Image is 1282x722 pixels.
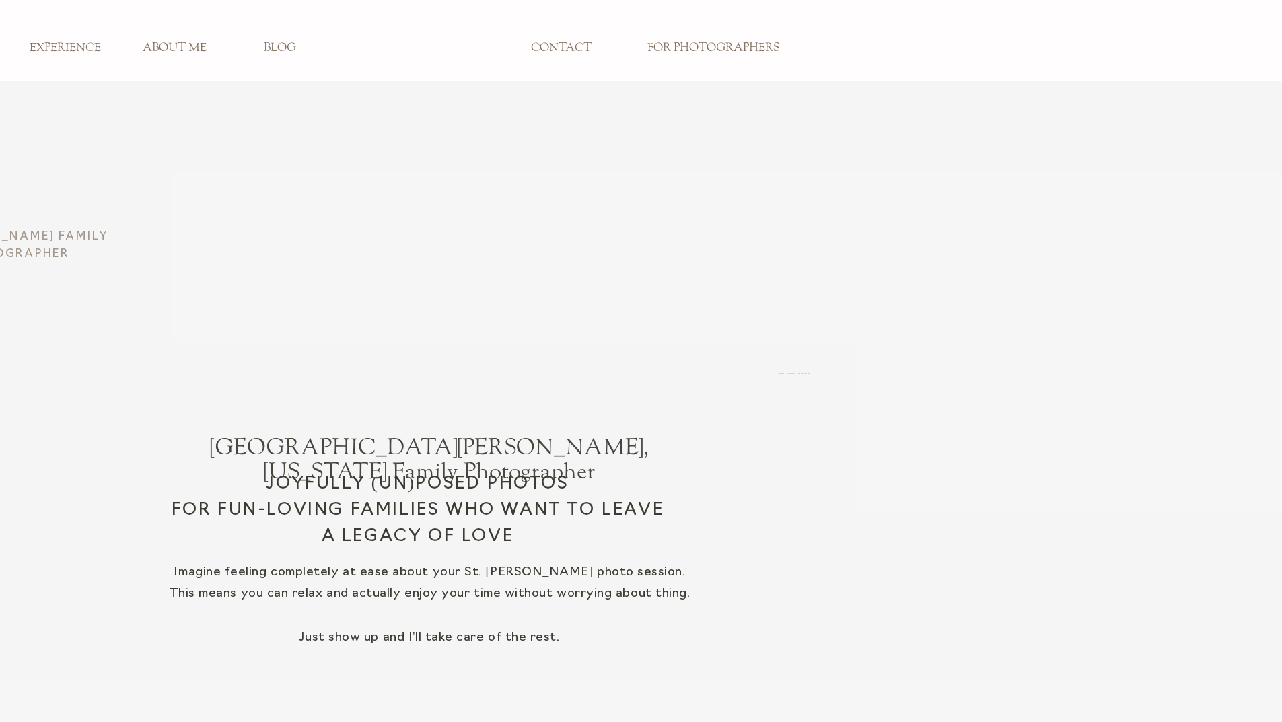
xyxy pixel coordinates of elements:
[637,41,789,56] a: FOR PHOTOGRAPHERS
[190,435,669,471] h1: [GEOGRAPHIC_DATA][PERSON_NAME], [US_STATE] Family Photographer
[130,41,219,56] a: ABOUT ME
[162,471,673,544] h2: JOYFULLY (UN)POSED PHOTOS For fun-loving families who want to leave a legacy of love
[21,41,110,56] a: EXPERIENCE
[517,41,606,56] a: CONTACT
[236,41,324,56] a: BLOG
[779,373,810,388] h3: St. [PERSON_NAME] Family PHotographer
[168,562,691,661] p: Imagine feeling completely at ease about your St. [PERSON_NAME] photo session. This means you can...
